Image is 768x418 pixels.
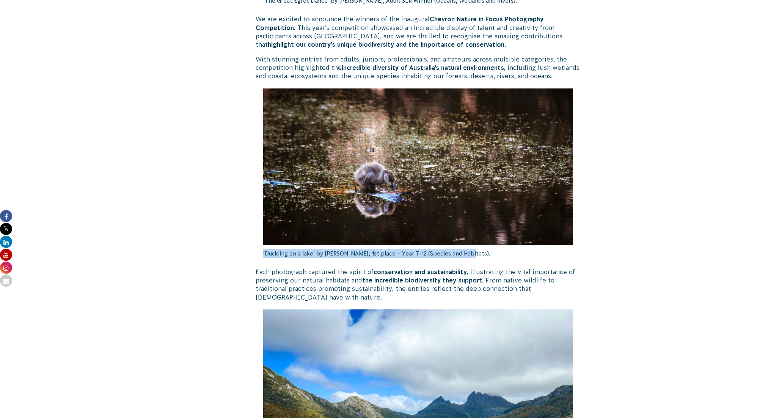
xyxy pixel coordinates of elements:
p: With stunning entries from adults, juniors, professionals, and amateurs across multiple categorie... [256,55,581,80]
p: We are excited to announce the winners of the inaugural . This year’s competition showcased an in... [256,15,581,49]
strong: conservation and sustainability [374,268,467,275]
strong: incredible diversity of Australia’s natural environments [342,64,504,71]
p: Each photograph captured the spirit of , illustrating the vital importance of preserving our natu... [256,268,581,302]
strong: the incredible biodiversity they support [362,277,482,284]
p: ‘Duckling on a lake’ by [PERSON_NAME], 1st place – Year 7-12 (Species and Habitats). [263,245,573,262]
strong: highlight our country’s unique biodiversity and the importance of conservation [268,41,504,48]
strong: Chevron Nature in Focus Photography Competition [256,16,543,31]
